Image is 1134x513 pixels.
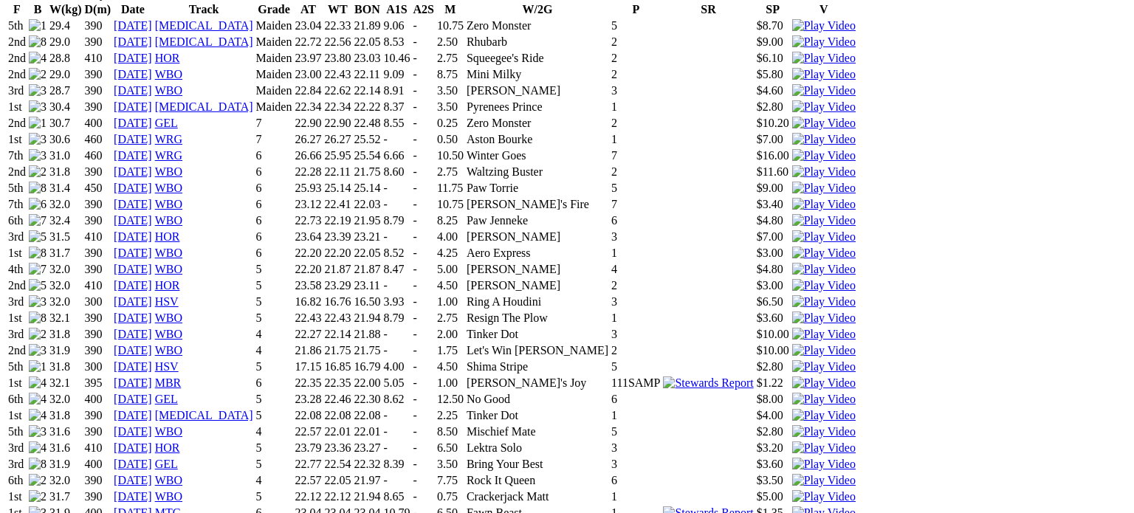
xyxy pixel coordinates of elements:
td: - [412,116,434,131]
td: 9.06 [382,18,410,33]
a: Watch Replay on Watchdog [792,425,856,438]
a: [DATE] [114,84,152,97]
img: 5 [29,279,47,292]
td: 8.75 [436,67,464,82]
a: [DATE] [114,149,152,162]
td: - [412,51,434,66]
a: [DATE] [114,295,152,308]
th: W/2G [466,2,609,17]
td: 0.50 [436,132,464,147]
td: 22.56 [323,35,351,49]
img: 2 [29,328,47,341]
a: [DATE] [114,182,152,194]
img: 1 [29,117,47,130]
td: $5.80 [756,67,790,82]
img: 2 [29,474,47,487]
a: [DATE] [114,376,152,389]
a: [DATE] [114,360,152,373]
a: Watch Replay on Watchdog [792,35,856,48]
img: 7 [29,214,47,227]
a: HOR [155,441,180,454]
td: 8.37 [382,100,410,114]
td: 5th [7,18,27,33]
th: V [791,2,856,17]
a: [DATE] [114,117,152,129]
td: $6.10 [756,51,790,66]
a: Watch Replay on Watchdog [792,84,856,97]
a: GEL [155,117,178,129]
td: Maiden [255,35,293,49]
a: [DATE] [114,230,152,243]
th: M [436,2,464,17]
td: 8.55 [382,116,410,131]
td: $8.70 [756,18,790,33]
img: Play Video [792,165,856,179]
td: 2nd [7,116,27,131]
td: 2.75 [436,165,464,179]
td: Pyrenees Prince [466,100,609,114]
img: Play Video [792,117,856,130]
a: [DATE] [114,409,152,421]
td: 2nd [7,35,27,49]
img: Play Video [792,84,856,97]
a: WBO [155,165,182,178]
a: Watch Replay on Watchdog [792,490,856,503]
td: - [412,35,434,49]
img: 3 [29,344,47,357]
img: Play Video [792,198,856,211]
a: Watch Replay on Watchdog [792,19,856,32]
a: HSV [155,295,179,308]
img: Play Video [792,441,856,455]
a: [MEDICAL_DATA] [155,35,253,48]
td: 390 [84,100,112,114]
td: - [412,18,434,33]
td: 23.04 [294,18,322,33]
a: WBO [155,68,182,80]
a: [DATE] [114,344,152,357]
td: 2 [611,51,661,66]
img: Play Video [792,214,856,227]
td: 23.00 [294,67,322,82]
td: 8.53 [382,35,410,49]
a: [DATE] [114,441,152,454]
a: [DATE] [114,474,152,486]
td: 7 [255,116,293,131]
img: 4 [29,409,47,422]
td: 21.75 [353,165,381,179]
td: 3rd [7,83,27,98]
img: Play Video [792,182,856,195]
a: Watch Replay on Watchdog [792,263,856,275]
a: Watch Replay on Watchdog [792,133,856,145]
a: WBO [155,182,182,194]
td: Maiden [255,67,293,82]
a: WBO [155,247,182,259]
td: 22.22 [353,100,381,114]
td: 5 [611,18,661,33]
td: 7 [255,132,293,147]
td: 2nd [7,51,27,66]
td: 22.48 [353,116,381,131]
th: A2S [412,2,434,17]
a: [DATE] [114,68,152,80]
a: GEL [155,458,178,470]
a: HOR [155,52,180,64]
td: Zero Monster [466,18,609,33]
td: 29.0 [49,35,83,49]
a: WBO [155,214,182,227]
a: WBO [155,311,182,324]
a: GEL [155,393,178,405]
img: Play Video [792,279,856,292]
a: Watch Replay on Watchdog [792,441,856,454]
th: A1S [382,2,410,17]
td: [PERSON_NAME] [466,83,609,98]
td: 22.11 [323,165,351,179]
td: 22.11 [353,67,381,82]
a: Watch Replay on Watchdog [792,295,856,308]
img: 3 [29,425,47,438]
img: Play Video [792,328,856,341]
img: 3 [29,84,47,97]
td: 1 [611,132,661,147]
td: 7 [611,148,661,163]
a: Watch Replay on Watchdog [792,344,856,357]
a: WRG [155,133,182,145]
